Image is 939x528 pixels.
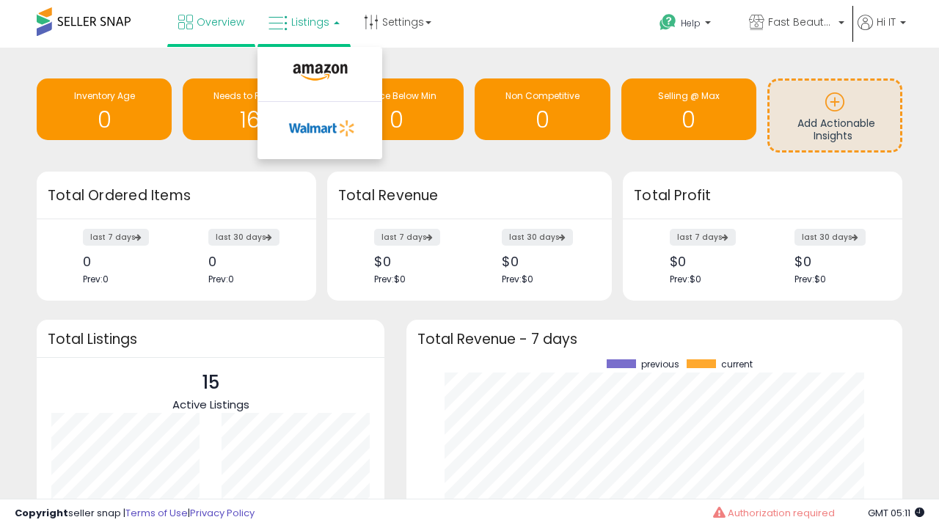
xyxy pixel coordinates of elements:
[629,108,749,132] h1: 0
[336,108,456,132] h1: 0
[338,186,601,206] h3: Total Revenue
[868,506,924,520] span: 2025-08-16 05:11 GMT
[190,108,310,132] h1: 16
[172,369,249,397] p: 15
[172,397,249,412] span: Active Listings
[659,13,677,32] i: Get Help
[794,273,826,285] span: Prev: $0
[505,89,580,102] span: Non Competitive
[125,506,188,520] a: Terms of Use
[83,273,109,285] span: Prev: 0
[721,359,753,370] span: current
[374,273,406,285] span: Prev: $0
[502,273,533,285] span: Prev: $0
[502,229,573,246] label: last 30 days
[670,254,752,269] div: $0
[417,334,891,345] h3: Total Revenue - 7 days
[681,17,701,29] span: Help
[670,229,736,246] label: last 7 days
[83,229,149,246] label: last 7 days
[794,229,866,246] label: last 30 days
[208,254,291,269] div: 0
[374,254,458,269] div: $0
[208,273,234,285] span: Prev: 0
[797,116,875,144] span: Add Actionable Insights
[670,273,701,285] span: Prev: $0
[37,78,172,140] a: Inventory Age 0
[858,15,906,48] a: Hi IT
[197,15,244,29] span: Overview
[502,254,586,269] div: $0
[482,108,602,132] h1: 0
[48,334,373,345] h3: Total Listings
[658,89,720,102] span: Selling @ Max
[641,359,679,370] span: previous
[44,108,164,132] h1: 0
[183,78,318,140] a: Needs to Reprice 16
[329,78,464,140] a: BB Price Below Min 0
[634,186,891,206] h3: Total Profit
[877,15,896,29] span: Hi IT
[768,15,834,29] span: Fast Beauty ([GEOGRAPHIC_DATA])
[74,89,135,102] span: Inventory Age
[770,81,900,150] a: Add Actionable Insights
[374,229,440,246] label: last 7 days
[208,229,279,246] label: last 30 days
[83,254,165,269] div: 0
[794,254,877,269] div: $0
[48,186,305,206] h3: Total Ordered Items
[190,506,255,520] a: Privacy Policy
[621,78,756,140] a: Selling @ Max 0
[213,89,288,102] span: Needs to Reprice
[356,89,436,102] span: BB Price Below Min
[648,2,736,48] a: Help
[291,15,329,29] span: Listings
[475,78,610,140] a: Non Competitive 0
[15,507,255,521] div: seller snap | |
[15,506,68,520] strong: Copyright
